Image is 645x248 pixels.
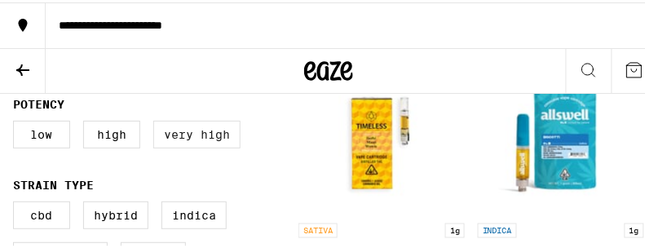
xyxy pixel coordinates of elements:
p: 1g [625,221,644,236]
img: Timeless - Maui Wowie - 1g [300,50,463,213]
legend: Potency [13,95,64,108]
label: Low [13,118,70,146]
label: Indica [161,199,227,227]
label: Very High [153,118,241,146]
legend: Strain Type [13,176,94,189]
label: High [83,118,140,146]
label: Hybrid [83,199,148,227]
p: 1g [445,221,465,236]
span: Hi. Need any help? [10,11,117,24]
p: SATIVA [298,221,338,236]
img: Allswell - Biscotti - 1g [479,50,643,213]
p: INDICA [478,221,517,236]
label: CBD [13,199,70,227]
